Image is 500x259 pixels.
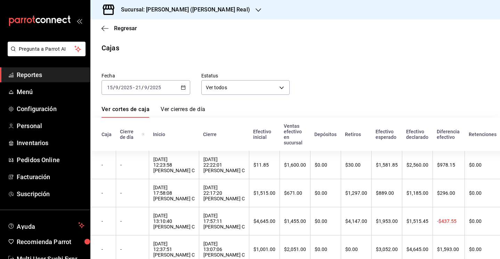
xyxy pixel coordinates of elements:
div: $4,645.00 [406,247,428,252]
a: Ver cierres de día [161,106,205,118]
span: Pregunta a Parrot AI [19,45,75,53]
div: $3,052.00 [376,247,398,252]
div: $1,953.00 [376,218,398,224]
div: - [102,162,112,168]
div: Efectivo declarado [406,129,428,140]
span: / [142,85,144,90]
div: $30.00 [345,162,367,168]
div: [DATE] 12:23:58 [PERSON_NAME] C [153,157,195,173]
svg: El número de cierre de día es consecutivo y consolida todos los cortes de caja previos en un únic... [142,132,145,137]
div: $1,515.45 [406,218,428,224]
button: Regresar [102,25,137,32]
div: $4,645.00 [253,218,275,224]
div: Cierre [203,132,245,137]
span: Personal [17,121,84,131]
div: Ver todos [201,80,290,95]
span: Regresar [114,25,137,32]
div: Cierre de día [120,129,145,140]
div: $1,297.00 [345,190,367,196]
span: - [133,85,135,90]
a: Ver cortes de caja [102,106,150,118]
div: [DATE] 17:58:08 [PERSON_NAME] C [153,185,195,201]
h3: Sucursal: [PERSON_NAME] ([PERSON_NAME] Real) [115,6,250,14]
span: Configuración [17,104,84,114]
input: ---- [121,85,132,90]
input: -- [115,85,119,90]
div: navigation tabs [102,106,205,118]
div: $1,455.00 [284,218,306,224]
span: Menú [17,87,84,97]
div: $889.00 [376,190,398,196]
div: $2,560.00 [406,162,428,168]
div: - [120,247,145,252]
div: $1,185.00 [406,190,428,196]
div: Inicio [153,132,195,137]
div: $1,001.00 [253,247,275,252]
div: $978.15 [437,162,460,168]
input: ---- [150,85,161,90]
span: Facturación [17,172,84,182]
div: [DATE] 22:17:20 [PERSON_NAME] C [203,185,245,201]
div: - [102,218,112,224]
span: / [147,85,150,90]
a: Pregunta a Parrot AI [5,50,86,58]
div: - [120,190,145,196]
span: / [119,85,121,90]
input: -- [107,85,113,90]
div: Efectivo inicial [253,129,275,140]
div: Efectivo esperado [376,129,398,140]
div: $0.00 [315,247,337,252]
div: [DATE] 13:07:06 [PERSON_NAME] C [203,241,245,258]
div: $296.00 [437,190,460,196]
button: Pregunta a Parrot AI [8,42,86,56]
div: - [102,190,112,196]
div: $1,515.00 [253,190,275,196]
div: [DATE] 12:37:51 [PERSON_NAME] C [153,241,195,258]
label: Fecha [102,73,190,78]
div: [DATE] 13:10:40 [PERSON_NAME] C [153,213,195,229]
div: $1,600.00 [284,162,306,168]
div: [DATE] 22:22:01 [PERSON_NAME] C [203,157,245,173]
span: Inventarios [17,138,84,148]
div: Depósitos [314,132,337,137]
div: $0.00 [315,190,337,196]
div: $0.00 [315,218,337,224]
div: $2,051.00 [284,247,306,252]
div: $671.00 [284,190,306,196]
div: $0.00 [345,247,367,252]
div: - [120,218,145,224]
input: -- [144,85,147,90]
div: -$437.55 [437,218,460,224]
button: open_drawer_menu [76,18,82,24]
div: Ventas efectivo en sucursal [284,123,306,145]
div: $0.00 [315,162,337,168]
div: Retiros [345,132,367,137]
input: -- [135,85,142,90]
div: - [102,247,112,252]
span: Pedidos Online [17,155,84,165]
div: - [120,162,145,168]
div: Caja [102,132,112,137]
div: $11.85 [253,162,275,168]
div: $1,593.00 [437,247,460,252]
label: Estatus [201,73,290,78]
span: / [113,85,115,90]
div: $1,581.85 [376,162,398,168]
div: Diferencia efectivo [437,129,460,140]
span: Recomienda Parrot [17,237,84,247]
div: $4,147.00 [345,218,367,224]
span: Reportes [17,70,84,80]
span: Suscripción [17,189,84,199]
span: Ayuda [17,221,75,229]
div: Cajas [102,43,119,53]
div: [DATE] 17:57:11 [PERSON_NAME] C [203,213,245,229]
